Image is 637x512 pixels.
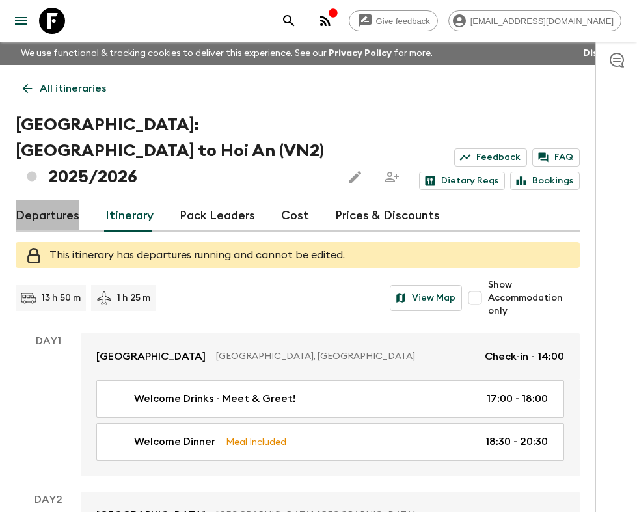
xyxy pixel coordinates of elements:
span: Share this itinerary [379,164,405,190]
a: Prices & Discounts [335,200,440,232]
a: Bookings [510,172,580,190]
a: Privacy Policy [329,49,392,58]
p: 17:00 - 18:00 [487,391,548,407]
div: [EMAIL_ADDRESS][DOMAIN_NAME] [448,10,621,31]
span: This itinerary has departures running and cannot be edited. [49,250,345,260]
p: Check-in - 14:00 [485,349,564,364]
button: Dismiss [580,44,621,62]
a: Dietary Reqs [419,172,505,190]
p: Welcome Dinner [134,434,215,450]
p: 18:30 - 20:30 [485,434,548,450]
button: search adventures [276,8,302,34]
p: Day 2 [16,492,81,507]
p: [GEOGRAPHIC_DATA] [96,349,206,364]
p: Day 1 [16,333,81,349]
a: Cost [281,200,309,232]
p: 13 h 50 m [42,291,81,304]
a: Itinerary [105,200,154,232]
a: Give feedback [349,10,438,31]
a: [GEOGRAPHIC_DATA][GEOGRAPHIC_DATA], [GEOGRAPHIC_DATA]Check-in - 14:00 [81,333,580,380]
span: Give feedback [369,16,437,26]
a: Welcome DinnerMeal Included18:30 - 20:30 [96,423,564,461]
button: menu [8,8,34,34]
a: FAQ [532,148,580,167]
a: Pack Leaders [180,200,255,232]
p: Welcome Drinks - Meet & Greet! [134,391,295,407]
p: [GEOGRAPHIC_DATA], [GEOGRAPHIC_DATA] [216,350,474,363]
p: We use functional & tracking cookies to deliver this experience. See our for more. [16,42,438,65]
p: All itineraries [40,81,106,96]
a: Feedback [454,148,527,167]
p: 1 h 25 m [117,291,150,304]
button: Edit this itinerary [342,164,368,190]
p: Meal Included [226,435,286,449]
button: View Map [390,285,462,311]
span: [EMAIL_ADDRESS][DOMAIN_NAME] [463,16,621,26]
a: Departures [16,200,79,232]
span: Show Accommodation only [488,278,580,317]
a: Welcome Drinks - Meet & Greet!17:00 - 18:00 [96,380,564,418]
h1: [GEOGRAPHIC_DATA]: [GEOGRAPHIC_DATA] to Hoi An (VN2) 2025/2026 [16,112,332,190]
a: All itineraries [16,75,113,101]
